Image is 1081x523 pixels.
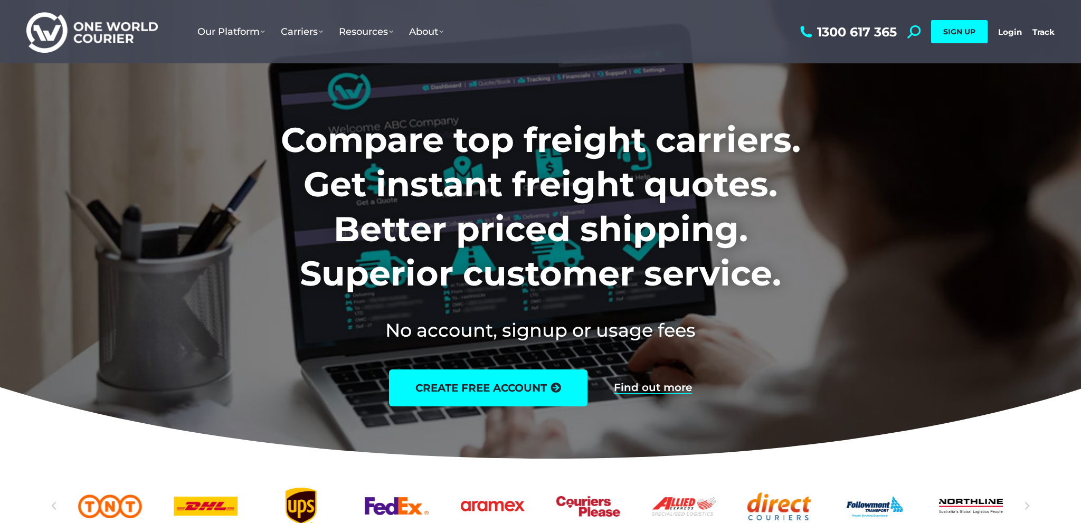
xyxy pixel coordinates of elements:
[26,11,158,53] img: One World Courier
[389,369,587,406] a: create free account
[401,15,451,48] a: About
[197,26,265,37] span: Our Platform
[211,317,870,343] h2: No account, signup or usage fees
[798,25,897,39] a: 1300 617 365
[211,118,870,296] h1: Compare top freight carriers. Get instant freight quotes. Better priced shipping. Superior custom...
[281,26,323,37] span: Carriers
[1032,27,1055,37] a: Track
[943,27,975,36] span: SIGN UP
[339,26,393,37] span: Resources
[189,15,273,48] a: Our Platform
[998,27,1022,37] a: Login
[931,20,988,43] a: SIGN UP
[409,26,443,37] span: About
[331,15,401,48] a: Resources
[273,15,331,48] a: Carriers
[614,382,692,394] a: Find out more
